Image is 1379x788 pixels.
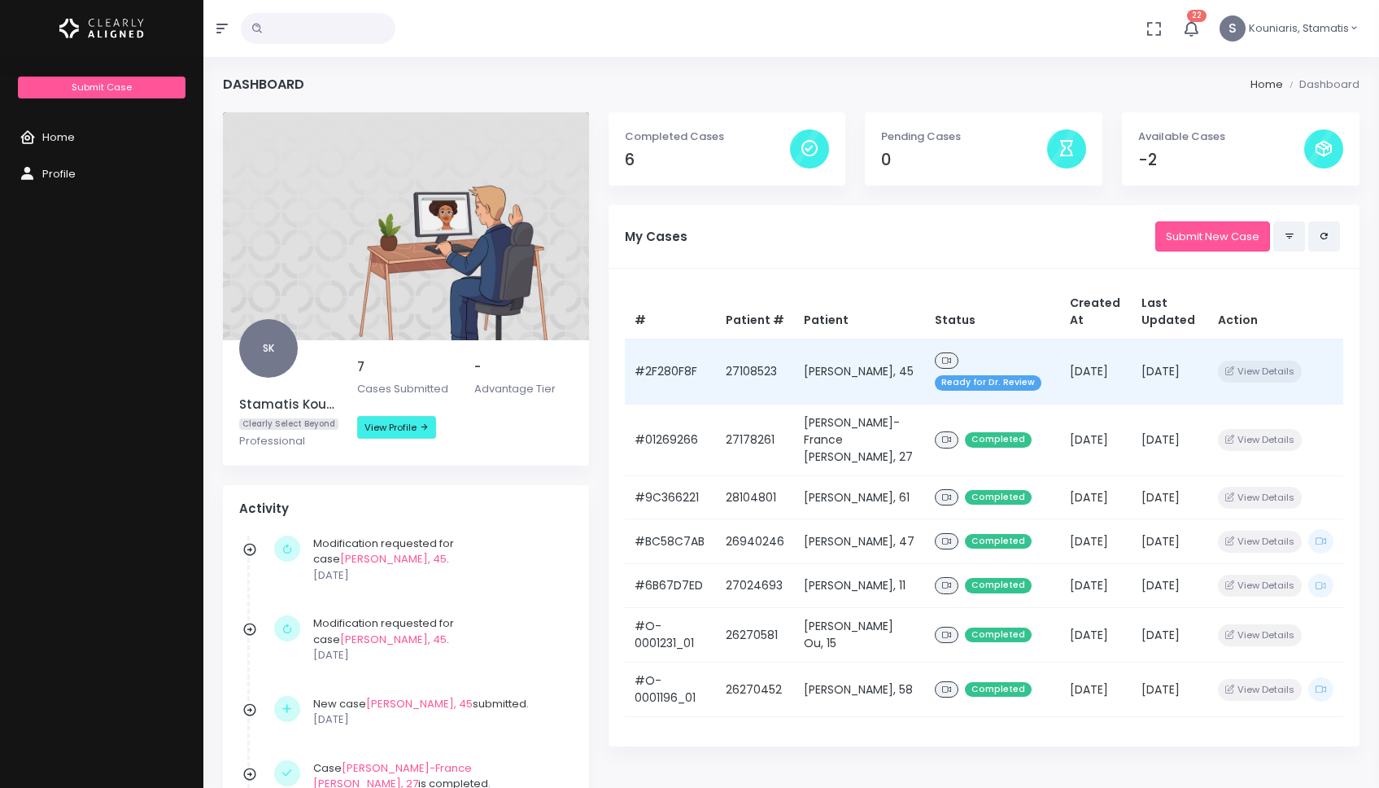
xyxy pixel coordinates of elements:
span: SK [239,319,298,378]
td: [DATE] [1060,663,1132,717]
button: View Details [1218,487,1302,509]
td: 26270452 [716,663,794,717]
p: Completed Cases [625,129,791,145]
h5: 7 [357,360,456,374]
td: [DATE] [1132,563,1208,607]
td: [DATE] [1060,404,1132,475]
span: Submit Case [72,81,132,94]
span: Ready for Dr. Review [935,375,1041,391]
h4: Activity [239,501,573,516]
td: #01269266 [625,404,716,475]
p: Cases Submitted [357,381,456,397]
p: [DATE] [313,567,565,584]
h5: My Cases [625,230,1155,244]
span: Completed [965,628,1032,643]
td: [DATE] [1060,519,1132,563]
h5: - [474,360,573,374]
td: 27024693 [716,563,794,607]
td: #9C366221 [625,475,716,519]
p: [DATE] [313,711,565,728]
td: 27108523 [716,339,794,404]
p: Professional [239,433,338,449]
td: [DATE] [1132,519,1208,563]
td: [DATE] [1132,404,1208,475]
td: [DATE] [1060,475,1132,519]
td: #6B67D7ED [625,563,716,607]
a: [PERSON_NAME], 45 [340,551,447,567]
td: [PERSON_NAME], 58 [794,663,925,717]
span: Completed [965,534,1032,549]
span: S [1220,15,1246,42]
td: [PERSON_NAME] Ou, 15 [794,608,925,663]
td: 26270581 [716,608,794,663]
td: [DATE] [1060,339,1132,404]
button: View Details [1218,624,1302,646]
th: Status [925,285,1061,339]
a: [PERSON_NAME], 45 [340,632,447,647]
h4: -2 [1138,151,1304,169]
td: 28104801 [716,475,794,519]
td: [DATE] [1060,608,1132,663]
h4: 6 [625,151,791,169]
td: [PERSON_NAME]-France [PERSON_NAME], 27 [794,404,925,475]
th: Action [1208,285,1343,339]
p: Pending Cases [881,129,1047,145]
a: View Profile [357,416,436,439]
button: View Details [1218,531,1302,553]
td: [DATE] [1132,663,1208,717]
td: #O-0001231_01 [625,608,716,663]
h4: Dashboard [223,77,304,92]
li: Dashboard [1283,77,1359,93]
button: View Details [1218,575,1302,597]
a: [PERSON_NAME], 45 [366,696,473,711]
span: Completed [965,682,1032,698]
td: [DATE] [1132,339,1208,404]
span: Completed [965,490,1032,506]
h4: 0 [881,151,1047,169]
td: [PERSON_NAME], 45 [794,339,925,404]
span: Completed [965,578,1032,593]
p: [DATE] [313,647,565,663]
span: Profile [42,166,76,182]
th: # [625,285,716,339]
p: Available Cases [1138,129,1304,145]
span: Clearly Select Beyond [239,418,338,431]
td: [DATE] [1060,563,1132,607]
td: 26940246 [716,519,794,563]
td: 27178261 [716,404,794,475]
span: Completed [965,432,1032,448]
td: [PERSON_NAME], 61 [794,475,925,519]
p: Advantage Tier [474,381,573,397]
td: [DATE] [1132,608,1208,663]
td: #2F280F8F [625,339,716,404]
a: Submit Case [18,77,185,98]
td: [DATE] [1132,475,1208,519]
span: Kouniaris, Stamatis [1249,20,1349,37]
td: #BC58C7AB [625,519,716,563]
div: New case submitted. [313,696,565,728]
th: Patient [794,285,925,339]
button: View Details [1218,361,1302,383]
div: Modification requested for case . [313,536,565,584]
button: View Details [1218,429,1302,451]
span: Home [42,129,75,145]
th: Created At [1060,285,1132,339]
span: 22 [1187,10,1207,22]
th: Patient # [716,285,794,339]
h5: Stamatis Kouniaris [239,397,338,412]
th: Last Updated [1132,285,1208,339]
a: Submit New Case [1155,221,1270,252]
li: Home [1250,77,1283,93]
td: [PERSON_NAME], 47 [794,519,925,563]
td: [PERSON_NAME], 11 [794,563,925,607]
img: Logo Horizontal [59,11,144,46]
button: View Details [1218,679,1302,701]
td: #O-0001196_01 [625,663,716,717]
div: Modification requested for case . [313,615,565,663]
